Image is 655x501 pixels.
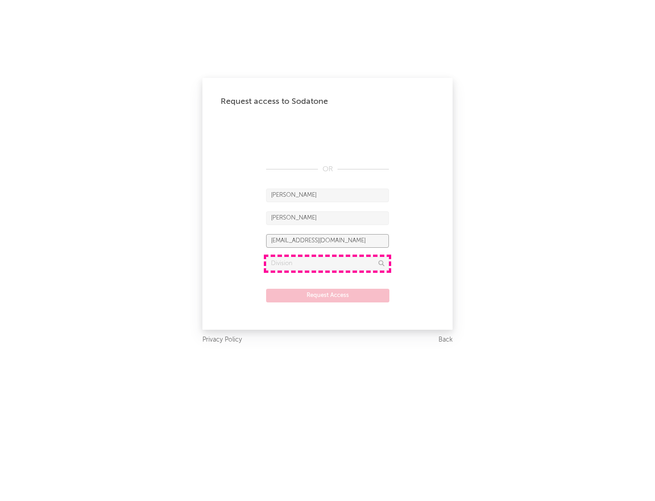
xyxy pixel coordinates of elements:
[221,96,434,107] div: Request access to Sodatone
[266,211,389,225] input: Last Name
[266,234,389,248] input: Email
[438,334,453,346] a: Back
[266,164,389,175] div: OR
[266,189,389,202] input: First Name
[266,289,389,302] button: Request Access
[202,334,242,346] a: Privacy Policy
[266,257,389,271] input: Division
